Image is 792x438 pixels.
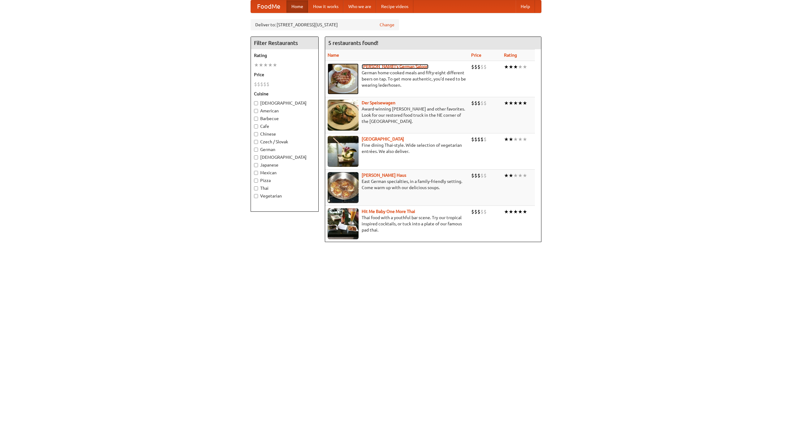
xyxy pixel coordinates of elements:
h5: Price [254,72,315,78]
li: $ [477,172,480,179]
label: [DEMOGRAPHIC_DATA] [254,154,315,160]
li: ★ [504,100,509,106]
li: $ [471,208,474,215]
label: Mexican [254,170,315,176]
li: $ [474,208,477,215]
li: $ [474,136,477,143]
input: American [254,109,258,113]
label: Japanese [254,162,315,168]
input: [DEMOGRAPHIC_DATA] [254,101,258,105]
li: ★ [504,63,509,70]
li: $ [257,81,260,88]
li: ★ [509,208,513,215]
label: [DEMOGRAPHIC_DATA] [254,100,315,106]
li: ★ [509,100,513,106]
input: [DEMOGRAPHIC_DATA] [254,155,258,159]
a: [GEOGRAPHIC_DATA] [362,137,404,141]
li: ★ [513,172,518,179]
b: Der Speisewagen [362,100,395,105]
h5: Rating [254,52,315,59]
a: Price [471,53,481,58]
p: German home-cooked meals and fifty-eight different beers on tap. To get more authentic, you'd nee... [328,70,466,88]
li: $ [484,208,487,215]
li: ★ [518,100,523,106]
label: American [254,108,315,114]
input: Chinese [254,132,258,136]
p: Award-winning [PERSON_NAME] and other favorites. Look for our restored food truck in the NE corne... [328,106,466,124]
li: ★ [504,172,509,179]
a: How it works [308,0,343,13]
li: $ [480,172,484,179]
li: ★ [259,62,263,68]
li: $ [477,208,480,215]
li: ★ [513,208,518,215]
label: German [254,146,315,153]
a: FoodMe [251,0,286,13]
li: ★ [263,62,268,68]
ng-pluralize: 5 restaurants found! [328,40,378,46]
img: speisewagen.jpg [328,100,359,131]
li: ★ [523,136,527,143]
h4: Filter Restaurants [251,37,318,49]
li: $ [484,136,487,143]
li: $ [260,81,263,88]
input: German [254,148,258,152]
input: Japanese [254,163,258,167]
li: $ [471,100,474,106]
div: Deliver to: [STREET_ADDRESS][US_STATE] [251,19,399,30]
a: Rating [504,53,517,58]
a: Change [380,22,394,28]
li: ★ [518,208,523,215]
label: Thai [254,185,315,191]
a: Hit Me Baby One More Thai [362,209,415,214]
a: [PERSON_NAME] Haus [362,173,406,178]
li: ★ [509,172,513,179]
label: Cafe [254,123,315,129]
p: East German specialties, in a family-friendly setting. Come warm up with our delicious soups. [328,178,466,191]
li: ★ [273,62,277,68]
input: Cafe [254,124,258,128]
label: Vegetarian [254,193,315,199]
li: ★ [504,136,509,143]
li: ★ [523,208,527,215]
input: Mexican [254,171,258,175]
label: Czech / Slovak [254,139,315,145]
li: $ [484,63,487,70]
input: Pizza [254,179,258,183]
a: Help [516,0,535,13]
li: $ [471,136,474,143]
label: Pizza [254,177,315,184]
input: Czech / Slovak [254,140,258,144]
img: kohlhaus.jpg [328,172,359,203]
li: $ [266,81,269,88]
li: ★ [509,63,513,70]
li: $ [477,136,480,143]
li: $ [480,63,484,70]
li: $ [480,208,484,215]
li: $ [471,172,474,179]
li: $ [480,136,484,143]
li: $ [263,81,266,88]
li: ★ [518,172,523,179]
a: Recipe videos [376,0,413,13]
a: Who we are [343,0,376,13]
li: ★ [513,63,518,70]
input: Barbecue [254,117,258,121]
li: ★ [523,100,527,106]
p: Fine dining Thai-style. Wide selection of vegetarian entrées. We also deliver. [328,142,466,154]
a: [PERSON_NAME]'s German Saloon [362,64,428,69]
img: satay.jpg [328,136,359,167]
li: ★ [518,63,523,70]
label: Chinese [254,131,315,137]
label: Barbecue [254,115,315,122]
li: $ [484,100,487,106]
li: ★ [509,136,513,143]
input: Vegetarian [254,194,258,198]
li: ★ [254,62,259,68]
a: Name [328,53,339,58]
li: $ [477,63,480,70]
